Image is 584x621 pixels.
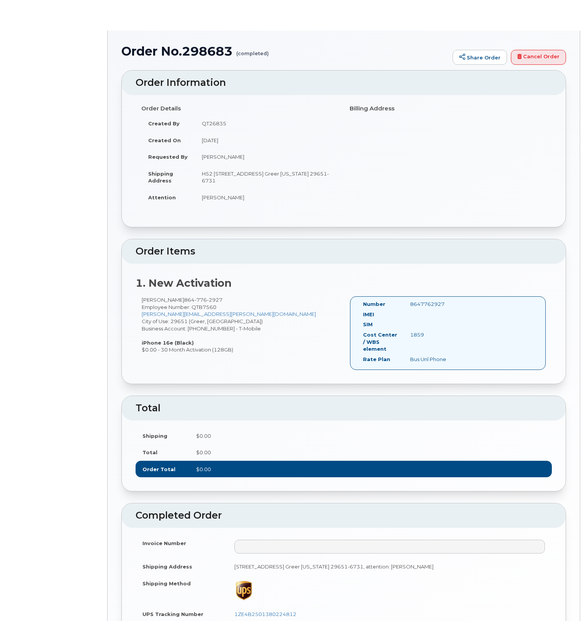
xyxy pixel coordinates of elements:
[363,301,385,308] label: Number
[142,466,175,473] label: Order Total
[142,304,216,310] span: Employee Number: QTB7560
[195,132,338,149] td: [DATE]
[196,466,211,472] span: $0.00
[404,331,471,338] div: 1859
[136,77,552,88] h2: Order Information
[195,148,338,165] td: [PERSON_NAME]
[136,246,552,257] h2: Order Items
[195,297,207,303] span: 776
[148,171,173,184] strong: Shipping Address
[142,611,203,618] label: UPS Tracking Number
[142,540,186,547] label: Invoice Number
[195,189,338,206] td: [PERSON_NAME]
[148,120,180,127] strong: Created By
[363,321,373,328] label: SIM
[195,165,338,189] td: H52 [STREET_ADDRESS] Greer [US_STATE] 29651-6731
[236,44,269,56] small: (completed)
[404,356,471,363] div: Bus Unl Phone
[363,331,399,353] label: Cost Center / WBS element
[363,356,390,363] label: Rate Plan
[207,297,222,303] span: 2927
[142,432,167,440] label: Shipping
[234,611,296,617] a: 1ZE4B2501380224812
[453,50,507,65] a: Share Order
[148,194,176,200] strong: Attention
[136,510,552,521] h2: Completed Order
[142,563,192,570] label: Shipping Address
[511,50,566,65] a: Cancel Order
[148,154,188,160] strong: Requested By
[142,580,191,587] label: Shipping Method
[136,403,552,414] h2: Total
[141,105,338,112] h4: Order Details
[234,580,254,601] img: ups-065b5a60214998095c38875261380b7f924ec8f6fe06ec167ae1927634933c50.png
[142,449,157,456] label: Total
[142,311,316,317] a: [PERSON_NAME][EMAIL_ADDRESS][PERSON_NAME][DOMAIN_NAME]
[227,558,552,575] td: [STREET_ADDRESS] Greer [US_STATE] 29651-6731, attention: [PERSON_NAME]
[142,340,194,346] strong: iPhone 16e (Black)
[121,44,449,58] h1: Order No.298683
[363,311,374,318] label: IMEI
[136,296,344,353] div: [PERSON_NAME] City of Use: 29651 (Greer, [GEOGRAPHIC_DATA]) Business Account: [PHONE_NUMBER] - T-...
[195,115,338,132] td: QT26835
[404,301,471,308] div: 8647762927
[148,137,181,143] strong: Created On
[196,433,211,439] span: $0.00
[184,297,222,303] span: 864
[196,449,211,455] span: $0.00
[350,105,546,112] h4: Billing Address
[136,277,232,289] strong: 1. New Activation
